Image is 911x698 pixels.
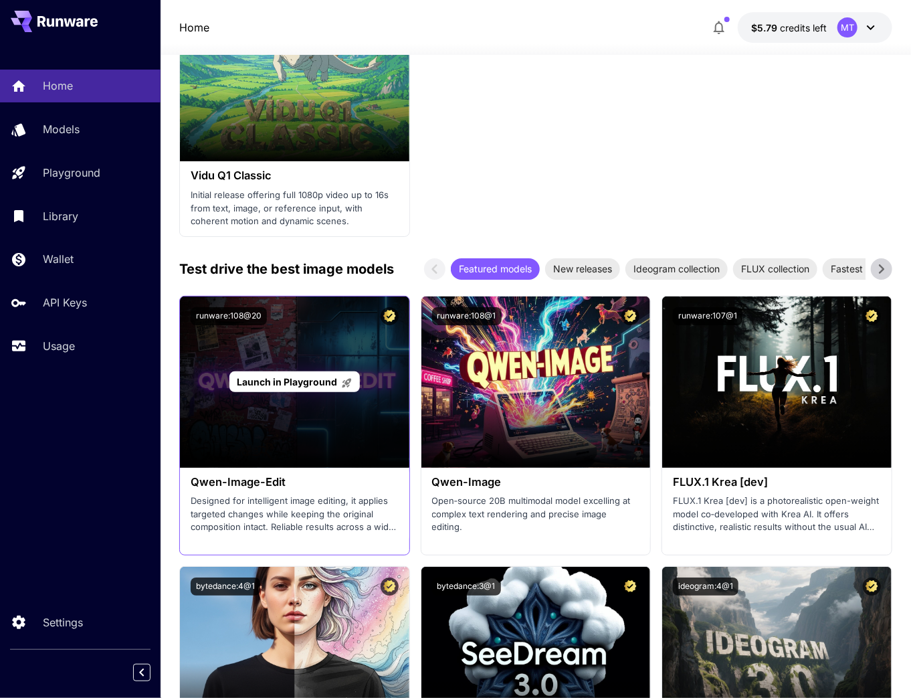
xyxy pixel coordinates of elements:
p: Open‑source 20B multimodal model excelling at complex text rendering and precise image editing. [432,495,640,534]
span: Launch in Playground [237,376,337,387]
a: Launch in Playground [229,371,360,392]
button: bytedance:3@1 [432,578,501,596]
img: alt [662,296,892,468]
div: FLUX collection [733,258,817,280]
div: New releases [545,258,620,280]
div: Fastest models [823,258,905,280]
button: Certified Model – Vetted for best performance and includes a commercial license. [863,578,881,596]
a: Home [179,19,209,35]
button: Certified Model – Vetted for best performance and includes a commercial license. [863,307,881,325]
h3: Qwen-Image [432,476,640,489]
p: Initial release offering full 1080p video up to 16s from text, image, or reference input, with co... [191,189,399,228]
button: $5.79197MT [738,12,892,43]
button: runware:107@1 [673,307,742,325]
button: Certified Model – Vetted for best performance and includes a commercial license. [621,578,639,596]
p: Settings [43,614,83,630]
h3: Vidu Q1 Classic [191,169,399,182]
button: Certified Model – Vetted for best performance and includes a commercial license. [381,578,399,596]
p: Home [43,78,73,94]
h3: Qwen-Image-Edit [191,476,399,489]
p: API Keys [43,294,87,311]
p: Usage [43,338,75,354]
button: Certified Model – Vetted for best performance and includes a commercial license. [381,307,399,325]
div: Ideogram collection [625,258,728,280]
div: MT [837,17,857,37]
span: FLUX collection [733,262,817,276]
p: Playground [43,165,100,181]
span: credits left [780,22,827,33]
p: Library [43,208,78,224]
p: Wallet [43,251,74,267]
div: $5.79197 [751,21,827,35]
span: Fastest models [823,262,905,276]
nav: breadcrumb [179,19,209,35]
button: ideogram:4@1 [673,578,738,596]
button: runware:108@1 [432,307,502,325]
img: alt [421,296,651,468]
h3: FLUX.1 Krea [dev] [673,476,881,489]
p: Designed for intelligent image editing, it applies targeted changes while keeping the original co... [191,495,399,534]
button: Certified Model – Vetted for best performance and includes a commercial license. [621,307,639,325]
button: Collapse sidebar [133,664,150,681]
p: Test drive the best image models [179,259,394,279]
div: Featured models [451,258,540,280]
span: Ideogram collection [625,262,728,276]
span: New releases [545,262,620,276]
span: $5.79 [751,22,780,33]
p: FLUX.1 Krea [dev] is a photorealistic open-weight model co‑developed with Krea AI. It offers dist... [673,495,881,534]
button: runware:108@20 [191,307,267,325]
button: bytedance:4@1 [191,578,260,596]
p: Models [43,121,80,137]
span: Featured models [451,262,540,276]
div: Collapse sidebar [143,661,161,685]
